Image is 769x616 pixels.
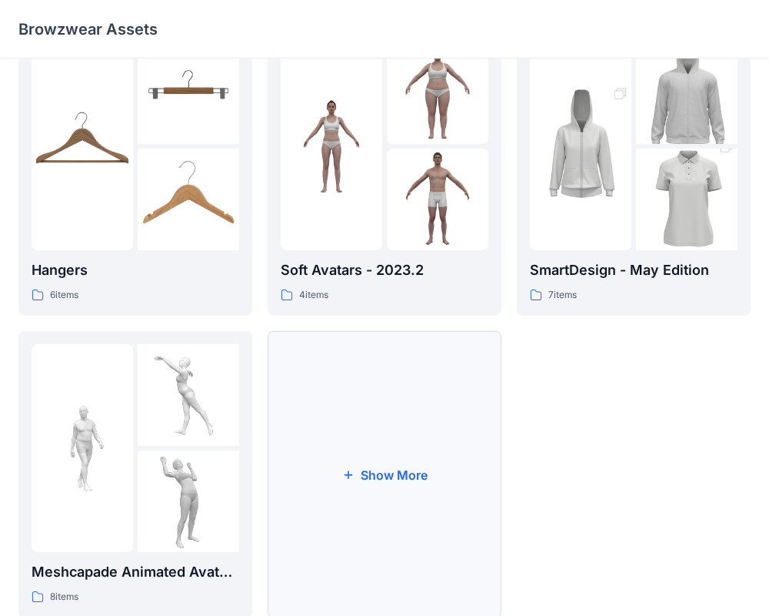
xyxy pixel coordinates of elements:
p: Soft Avatars - 2023.2 [281,259,488,281]
img: folder 2 [138,344,239,446]
img: folder 3 [387,149,488,250]
img: folder 3 [138,450,239,552]
a: folder 1folder 2folder 3Soft Avatars - 2023.24items [268,29,501,316]
img: folder 2 [138,42,239,144]
p: 6 items [50,287,78,303]
img: folder 1 [281,95,382,197]
p: SmartDesign - May Edition [530,259,737,281]
img: folder 3 [636,123,737,276]
img: folder 1 [530,70,631,223]
p: 4 items [299,287,328,303]
p: Meshcapade Animated Avatars [32,561,239,583]
img: folder 1 [32,397,133,499]
p: Hangers [32,259,239,281]
a: folder 1folder 2folder 3SmartDesign - May Edition7items [517,29,751,316]
p: Browzwear Assets [18,18,158,40]
img: folder 3 [138,149,239,250]
a: folder 1folder 2folder 3Hangers6items [18,29,252,316]
img: folder 1 [32,95,133,197]
p: 7 items [548,287,577,303]
img: folder 2 [387,42,488,144]
img: folder 2 [636,17,737,169]
p: 8 items [50,589,78,605]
